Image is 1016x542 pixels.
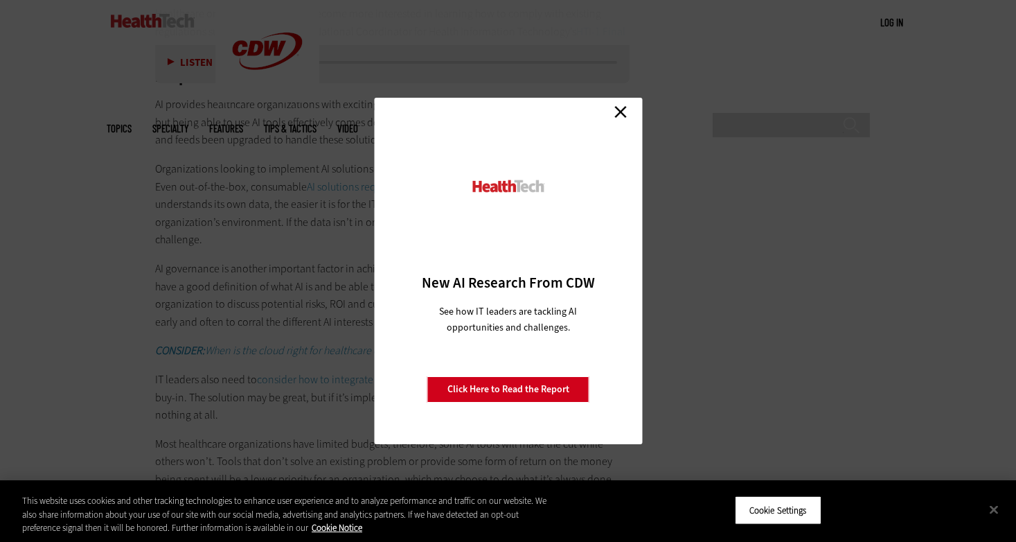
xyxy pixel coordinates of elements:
[422,304,594,335] p: See how IT leaders are tackling AI opportunities and challenges.
[979,494,1009,525] button: Close
[735,496,821,525] button: Cookie Settings
[610,101,631,122] a: Close
[398,273,618,292] h3: New AI Research From CDW
[470,179,546,193] img: HealthTech_0.png
[312,522,362,534] a: More information about your privacy
[427,376,589,403] a: Click Here to Read the Report
[22,494,559,535] div: This website uses cookies and other tracking technologies to enhance user experience and to analy...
